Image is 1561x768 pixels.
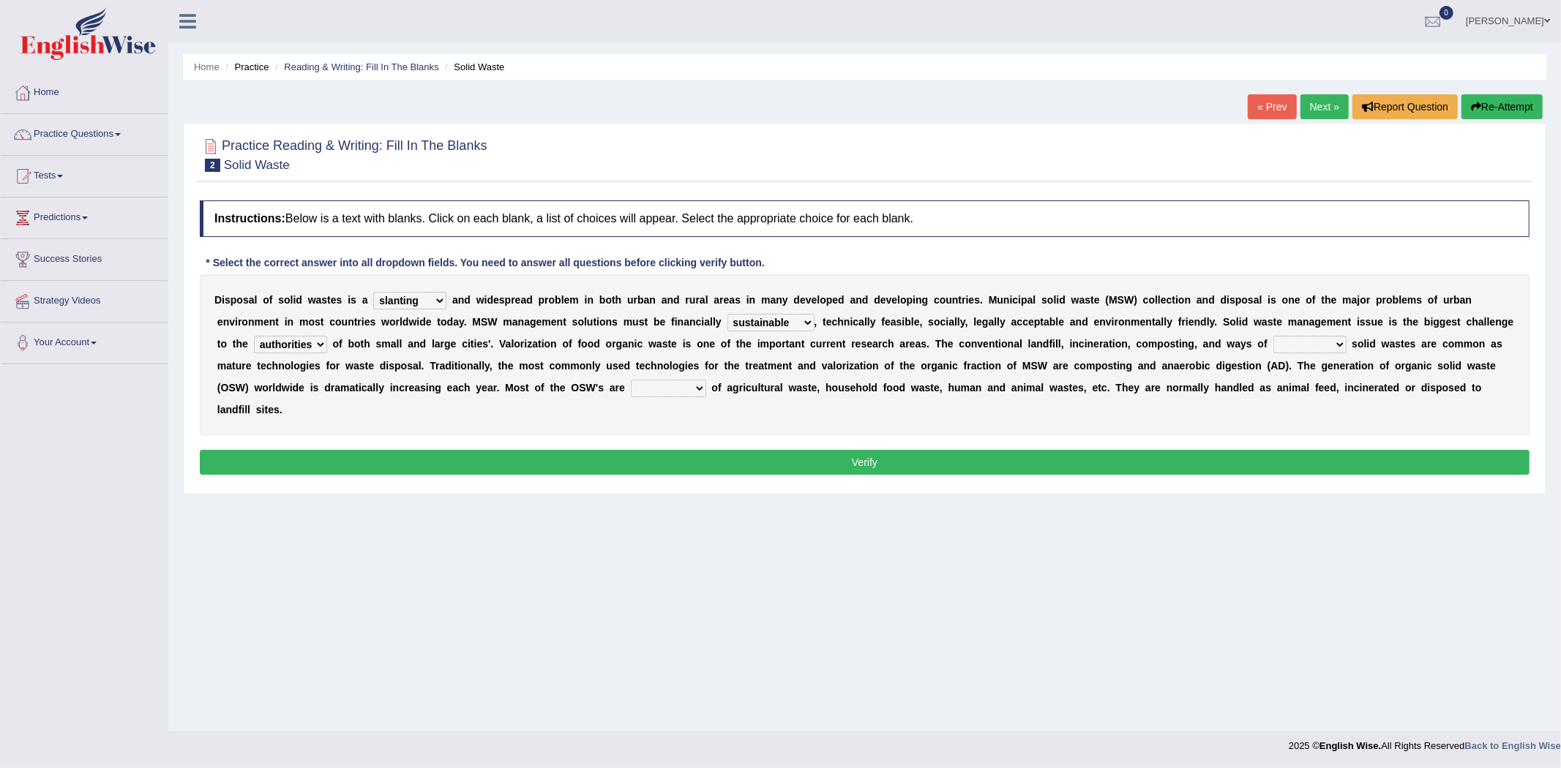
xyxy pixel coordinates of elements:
b: n [1003,294,1010,306]
b: m [503,316,512,328]
b: n [667,294,674,306]
b: c [1013,294,1019,306]
b: s [572,316,578,328]
b: o [900,294,907,306]
b: t [563,316,566,328]
b: t [612,294,615,306]
b: j [1358,294,1360,306]
b: t [823,316,826,328]
b: o [263,294,269,306]
b: l [561,294,564,306]
b: o [335,316,342,328]
b: ) [1134,294,1137,306]
b: o [308,316,315,328]
b: e [551,316,557,328]
button: Verify [200,450,1530,475]
b: , [815,316,817,328]
b: f [1312,294,1316,306]
b: e [832,294,838,306]
b: n [518,316,525,328]
b: M [989,294,997,306]
b: r [719,294,723,306]
b: e [493,294,499,306]
b: n [557,316,564,328]
b: u [1443,294,1450,306]
b: n [1466,294,1472,306]
b: o [236,294,243,306]
b: a [662,294,667,306]
b: d [447,316,454,328]
b: d [673,294,680,306]
b: o [1242,294,1249,306]
b: c [1167,294,1172,306]
b: S [481,316,487,328]
b: o [940,294,946,306]
b: a [453,316,459,328]
b: ( [1105,294,1109,306]
b: a [1460,294,1466,306]
b: a [1079,294,1085,306]
b: d [487,294,494,306]
b: e [969,294,975,306]
b: o [1149,294,1156,306]
b: n [1185,294,1191,306]
b: r [511,294,514,306]
b: i [285,316,288,328]
b: w [1071,294,1079,306]
b: o [1306,294,1313,306]
strong: Back to English Wise [1465,740,1561,751]
b: o [389,316,396,328]
b: a [858,316,864,328]
b: D [214,294,222,306]
b: o [1428,294,1434,306]
div: * Select the correct answer into all dropdown fields. You need to answer all questions before cli... [200,255,771,271]
b: p [1021,294,1027,306]
b: t [959,294,962,306]
b: s [1248,294,1254,306]
a: Success Stories [1,239,168,276]
b: l [817,294,820,306]
b: a [644,294,650,306]
b: l [710,316,713,328]
b: i [235,316,238,328]
b: b [1393,294,1399,306]
b: l [1054,294,1057,306]
b: i [675,316,678,328]
b: i [585,294,588,306]
b: o [242,316,248,328]
li: Solid Waste [441,60,504,74]
b: f [1434,294,1438,306]
b: o [820,294,826,306]
b: r [696,294,700,306]
b: e [331,294,337,306]
b: e [891,294,897,306]
b: t [1172,294,1176,306]
b: t [1090,294,1094,306]
button: Re-Attempt [1461,94,1543,119]
b: e [536,316,542,328]
b: d [862,294,869,306]
b: p [1376,294,1382,306]
b: r [686,294,689,306]
b: e [1401,294,1407,306]
b: i [484,294,487,306]
b: u [587,316,594,328]
b: b [599,294,606,306]
b: a [850,294,856,306]
b: p [231,294,237,306]
b: o [284,294,291,306]
b: n [649,294,656,306]
b: d [296,294,302,306]
b: i [701,316,704,328]
b: s [278,294,284,306]
b: d [794,294,801,306]
b: n [588,294,594,306]
b: s [974,294,980,306]
b: s [351,294,356,306]
b: b [1453,294,1460,306]
b: s [1041,294,1047,306]
a: Strategy Videos [1,281,168,317]
b: o [1047,294,1054,306]
b: s [225,294,231,306]
b: s [370,316,376,328]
